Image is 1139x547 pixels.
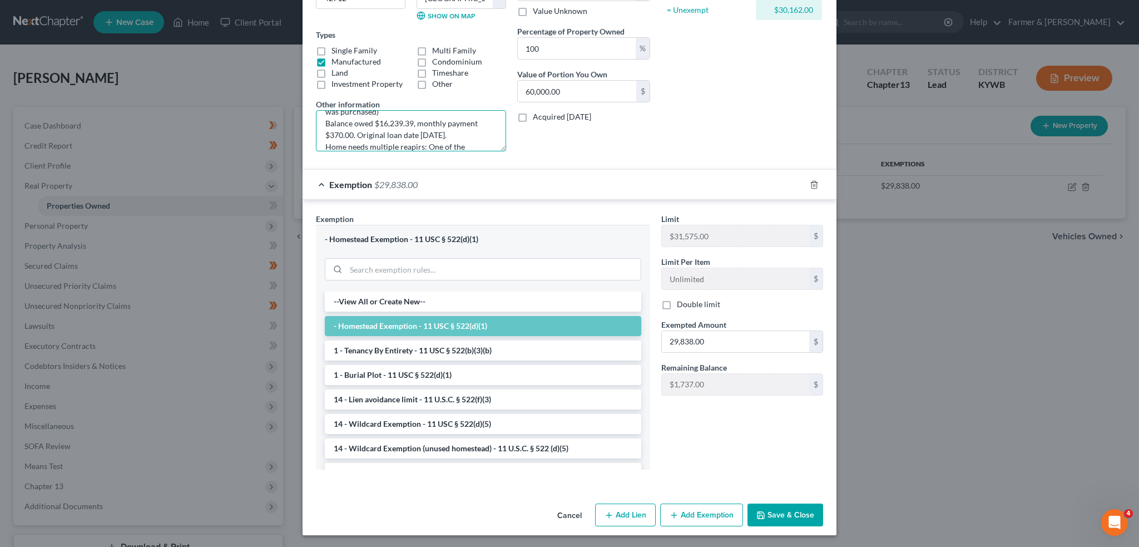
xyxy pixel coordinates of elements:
li: 1 - Burial Plot - 11 USC § 522(d)(1) [325,365,641,385]
label: Land [331,67,348,78]
button: Add Exemption [660,504,743,527]
span: 4 [1124,509,1133,518]
label: Condominium [432,56,482,67]
li: 1 - Tenancy By Entirety - 11 USC § 522(b)(3)(b) [325,341,641,361]
label: Types [316,29,335,41]
button: Cancel [548,505,591,527]
iframe: Intercom live chat [1101,509,1128,536]
div: % [636,38,650,59]
div: $ [809,374,823,395]
div: $ [809,225,823,247]
input: -- [662,268,809,289]
label: Value Unknown [533,6,587,17]
label: Other [432,78,453,90]
div: $30,162.00 [765,4,813,16]
input: Search exemption rules... [346,259,641,280]
label: Acquired [DATE] [533,111,591,122]
button: Add Lien [595,504,656,527]
label: Multi Family [432,45,476,56]
div: - Homestead Exemption - 11 USC § 522(d)(1) [325,234,641,245]
span: Exemption [316,214,354,224]
li: 14 - Wildcard Exemption - 11 USC § 522(d)(5) [325,414,641,434]
input: 0.00 [518,81,636,102]
label: Single Family [331,45,377,56]
label: Remaining Balance [661,362,727,373]
label: Manufactured [331,56,381,67]
li: 14 - Lien avoidance limit - 11 U.S.C. § 522(f)(3) [325,390,641,410]
label: Value of Portion You Own [517,68,607,80]
li: 11 - Wearing Apparel - 11 USC § 522(d)(3) [325,463,641,483]
label: Percentage of Property Owned [517,26,625,37]
li: --View All or Create New-- [325,292,641,312]
button: Save & Close [747,504,823,527]
label: Limit Per Item [661,256,710,268]
div: $ [809,268,823,289]
label: Other information [316,98,380,110]
label: Timeshare [432,67,468,78]
label: Investment Property [331,78,403,90]
input: -- [662,225,809,247]
li: 14 - Wildcard Exemption (unused homestead) - 11 U.S.C. § 522 (d)(5) [325,438,641,459]
span: Exempted Amount [661,320,726,329]
input: 0.00 [518,38,636,59]
label: Double limit [677,299,720,310]
li: - Homestead Exemption - 11 USC § 522(d)(1) [325,316,641,336]
div: = Unexempt [667,4,751,16]
input: 0.00 [662,331,809,352]
input: -- [662,374,809,395]
div: $ [809,331,823,352]
span: Exemption [329,179,372,190]
span: $29,838.00 [374,179,418,190]
a: Show on Map [417,11,475,20]
div: $ [636,81,650,102]
span: Limit [661,214,679,224]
